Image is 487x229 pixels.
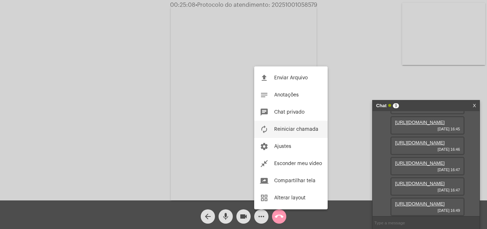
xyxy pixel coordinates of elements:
span: Chat privado [274,110,304,115]
mat-icon: autorenew [260,125,268,134]
span: Esconder meu vídeo [274,161,322,166]
mat-icon: settings [260,142,268,151]
mat-icon: screen_share [260,176,268,185]
span: Anotações [274,93,299,98]
mat-icon: close_fullscreen [260,159,268,168]
mat-icon: chat [260,108,268,116]
span: Reiniciar chamada [274,127,318,132]
span: Enviar Arquivo [274,75,308,80]
span: Alterar layout [274,195,306,200]
mat-icon: notes [260,91,268,99]
span: Ajustes [274,144,291,149]
span: Compartilhar tela [274,178,316,183]
mat-icon: grid_view [260,194,268,202]
mat-icon: file_upload [260,74,268,82]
